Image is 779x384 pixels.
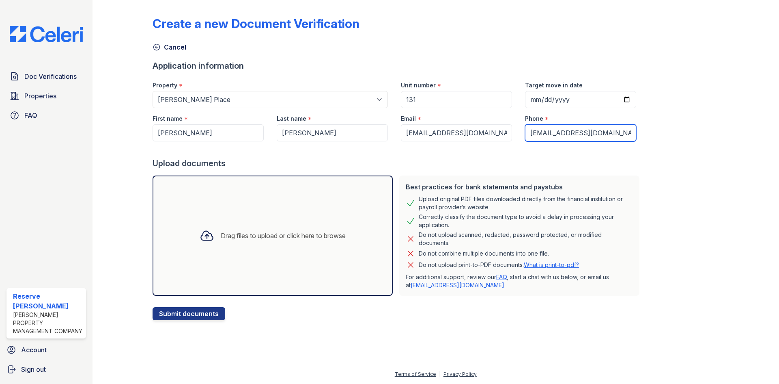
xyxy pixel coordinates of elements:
div: Upload original PDF files downloaded directly from the financial institution or payroll provider’... [419,195,633,211]
p: Do not upload print-to-PDF documents. [419,261,579,269]
span: Account [21,345,47,355]
span: Sign out [21,364,46,374]
a: Privacy Policy [443,371,477,377]
label: Unit number [401,81,436,89]
div: Application information [153,60,643,72]
div: Do not combine multiple documents into one file. [419,249,549,258]
div: Reserve [PERSON_NAME] [13,291,83,311]
div: Best practices for bank statements and paystubs [406,182,633,192]
a: Cancel [153,42,186,52]
div: Drag files to upload or click here to browse [221,231,346,241]
span: Properties [24,91,56,101]
a: Doc Verifications [6,68,86,85]
a: Account [3,342,89,358]
a: Sign out [3,361,89,377]
label: Target move in date [525,81,583,89]
div: Upload documents [153,158,643,169]
label: Email [401,115,416,123]
div: Do not upload scanned, redacted, password protected, or modified documents. [419,231,633,247]
button: Submit documents [153,307,225,320]
label: Last name [277,115,306,123]
span: FAQ [24,111,37,120]
label: Phone [525,115,543,123]
div: | [439,371,441,377]
div: [PERSON_NAME] Property Management Company [13,311,83,335]
a: Terms of Service [395,371,436,377]
label: Property [153,81,177,89]
a: What is print-to-pdf? [524,261,579,268]
a: Properties [6,88,86,104]
span: Doc Verifications [24,72,77,81]
a: FAQ [6,107,86,124]
label: First name [153,115,183,123]
div: Correctly classify the document type to avoid a delay in processing your application. [419,213,633,229]
a: FAQ [496,273,507,280]
div: Create a new Document Verification [153,16,359,31]
p: For additional support, review our , start a chat with us below, or email us at [406,273,633,289]
a: [EMAIL_ADDRESS][DOMAIN_NAME] [411,282,504,289]
img: CE_Logo_Blue-a8612792a0a2168367f1c8372b55b34899dd931a85d93a1a3d3e32e68fde9ad4.png [3,26,89,42]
